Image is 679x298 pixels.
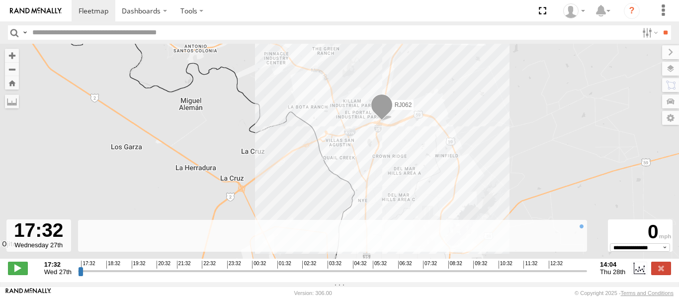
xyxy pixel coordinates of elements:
[575,290,674,296] div: © Copyright 2025 -
[609,221,671,243] div: 0
[44,268,72,276] span: Wed 27th Aug 2025
[81,261,95,269] span: 17:32
[549,261,563,269] span: 12:32
[560,3,589,18] div: OSS FREIGHT
[294,290,332,296] div: Version: 306.00
[5,288,51,298] a: Visit our Website
[448,261,462,269] span: 08:32
[177,261,191,269] span: 21:32
[202,261,216,269] span: 22:32
[398,261,412,269] span: 06:32
[638,25,660,40] label: Search Filter Options
[5,62,19,76] button: Zoom out
[395,101,412,108] span: RJ062
[651,262,671,275] label: Close
[662,111,679,125] label: Map Settings
[423,261,437,269] span: 07:32
[21,25,29,40] label: Search Query
[473,261,487,269] span: 09:32
[5,49,19,62] button: Zoom in
[5,76,19,90] button: Zoom Home
[621,290,674,296] a: Terms and Conditions
[227,261,241,269] span: 23:32
[106,261,120,269] span: 18:32
[624,3,640,19] i: ?
[600,261,625,268] strong: 14:04
[132,261,146,269] span: 19:32
[277,261,291,269] span: 01:32
[328,261,341,269] span: 03:32
[157,261,170,269] span: 20:32
[373,261,387,269] span: 05:32
[353,261,367,269] span: 04:32
[10,7,62,14] img: rand-logo.svg
[8,262,28,275] label: Play/Stop
[5,95,19,108] label: Measure
[302,261,316,269] span: 02:32
[600,268,625,276] span: Thu 28th Aug 2025
[252,261,266,269] span: 00:32
[499,261,512,269] span: 10:32
[523,261,537,269] span: 11:32
[44,261,72,268] strong: 17:32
